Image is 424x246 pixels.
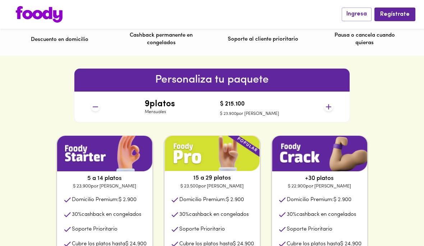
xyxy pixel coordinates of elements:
p: Soporte Prioritario [179,226,225,233]
p: cashback en congelados [179,211,249,218]
p: Domicilio Premium: [72,196,137,204]
span: Regístrate [380,11,410,18]
p: +30 platos [272,174,367,183]
button: Regístrate [374,8,415,21]
p: cashback en congelados [72,211,141,218]
p: Descuento en domicilio [31,36,88,43]
p: Domicilio Premium: [287,196,351,204]
p: Domicilio Premium: [179,196,244,204]
span: $ 2.900 [333,197,351,203]
span: 30 % [179,212,189,217]
img: logo.png [16,6,63,23]
h4: 9 platos [145,99,175,109]
p: Cashback permanente en congelados [126,32,197,47]
img: plan1 [165,136,260,171]
p: Pausa o cancela cuando quieras [329,32,400,47]
p: Soporte al cliente prioritario [228,36,298,43]
p: $ 22.900 por [PERSON_NAME] [272,183,367,190]
p: cashback en congelados [287,211,356,218]
p: $ 23.900 por [PERSON_NAME] [220,111,279,117]
p: Soporte Prioritario [287,226,332,233]
span: 30 % [287,212,296,217]
span: $ 2.900 [226,197,244,203]
img: plan1 [272,136,367,171]
span: $ 2.900 [119,197,137,203]
button: Ingresa [342,8,372,21]
p: Soporte Prioritario [72,226,117,233]
p: 5 a 14 platos [57,174,152,183]
span: Ingresa [346,11,367,18]
span: 30 % [72,212,82,217]
img: plan1 [57,136,152,171]
p: $ 23.500 por [PERSON_NAME] [165,183,260,190]
p: 15 a 29 platos [165,174,260,182]
h4: $ 215.100 [220,101,279,108]
iframe: Messagebird Livechat Widget [382,204,417,239]
p: $ 23.900 por [PERSON_NAME] [57,183,152,190]
h6: Personaliza tu paquete [74,71,350,89]
p: Mensuales [145,109,175,115]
